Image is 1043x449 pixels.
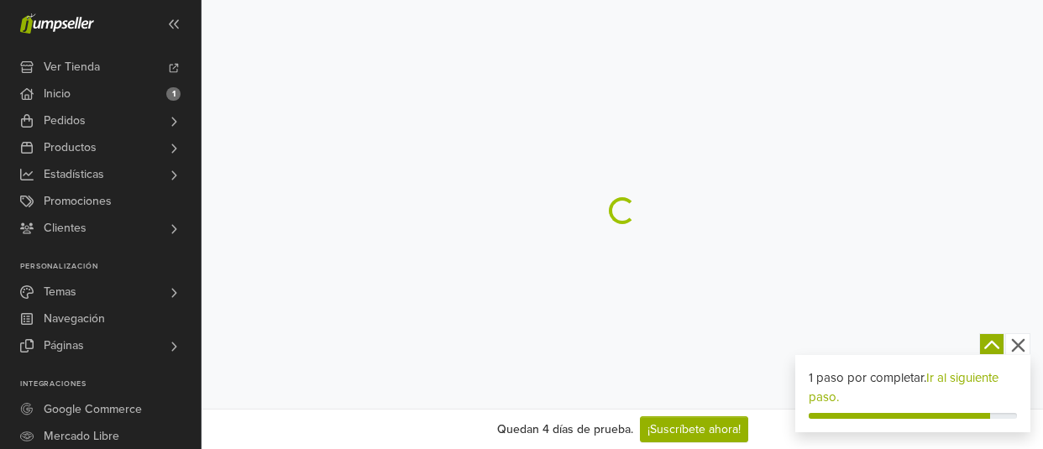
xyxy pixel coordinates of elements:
p: Integraciones [20,379,201,389]
span: Productos [44,134,97,161]
a: ¡Suscríbete ahora! [640,416,748,442]
span: Navegación [44,305,105,332]
a: Ir al siguiente paso. [809,370,998,405]
span: Promociones [44,188,112,215]
span: Ver Tienda [44,54,100,81]
span: Temas [44,279,76,305]
div: 1 paso por completar. [809,368,1018,406]
span: Pedidos [44,107,86,134]
span: Inicio [44,81,71,107]
span: Estadísticas [44,161,104,188]
span: Páginas [44,332,84,359]
p: Personalización [20,262,201,272]
span: Google Commerce [44,396,142,423]
span: Clientes [44,215,86,242]
span: 1 [166,87,181,101]
div: Quedan 4 días de prueba. [497,420,633,438]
